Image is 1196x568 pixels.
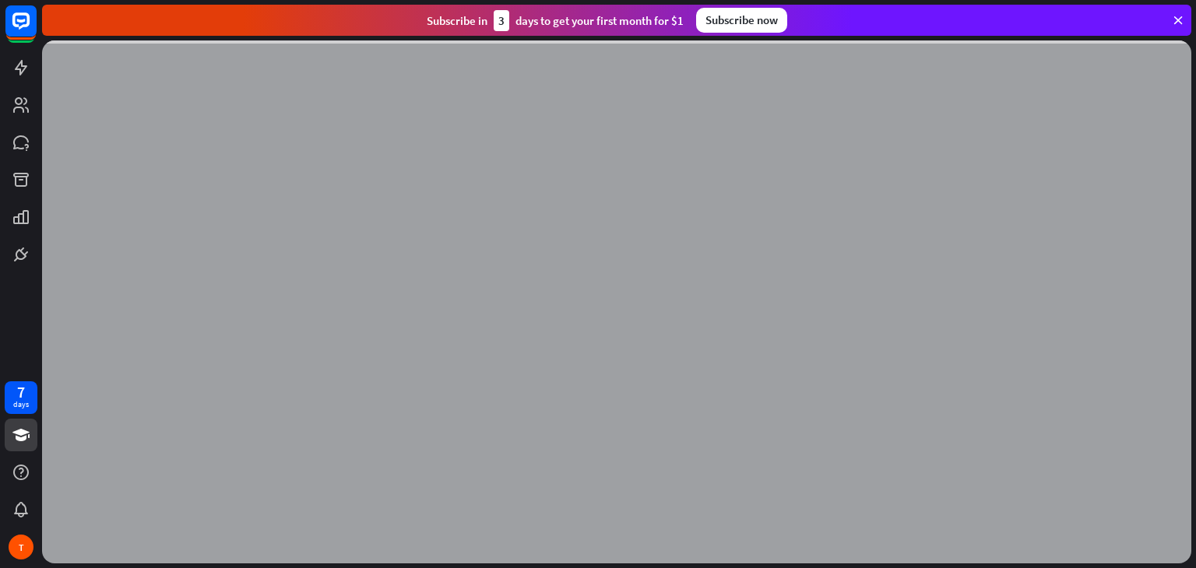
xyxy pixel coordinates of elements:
div: 7 [17,385,25,399]
a: 7 days [5,381,37,414]
div: Subscribe in days to get your first month for $1 [427,10,684,31]
div: T [9,535,33,559]
div: 3 [494,10,509,31]
div: Subscribe now [696,8,787,33]
div: days [13,399,29,410]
